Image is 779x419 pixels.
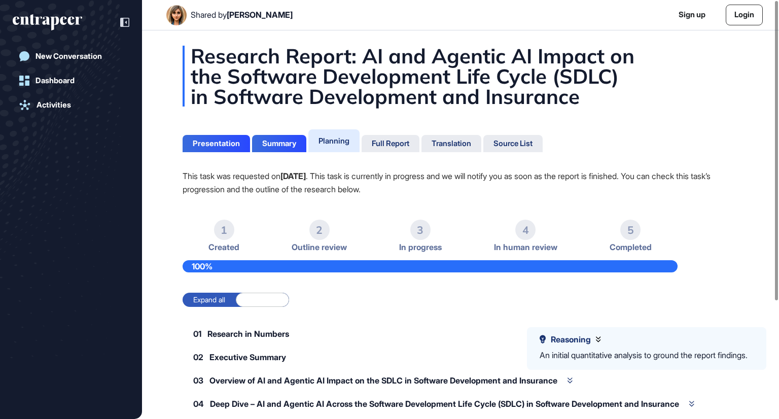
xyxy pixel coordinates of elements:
[13,14,82,30] div: entrapeer-logo
[262,139,296,148] div: Summary
[183,169,738,196] p: This task was requested on . This task is currently in progress and we will notify you as soon as...
[399,242,442,252] span: In progress
[209,376,557,385] span: Overview of AI and Agentic AI Impact on the SDLC in Software Development and Insurance
[193,353,203,361] span: 02
[494,242,557,252] span: In human review
[280,171,306,181] strong: [DATE]
[410,220,431,240] div: 3
[183,293,236,307] label: Expand all
[209,353,286,361] span: Executive Summary
[193,139,240,148] div: Presentation
[183,46,738,107] div: Research Report: AI and Agentic AI Impact on the Software Development Life Cycle (SDLC) in Softwa...
[726,5,763,25] a: Login
[515,220,536,240] div: 4
[620,220,641,240] div: 5
[37,100,71,110] div: Activities
[493,139,533,148] div: Source List
[193,330,201,338] span: 01
[318,136,349,146] div: Planning
[36,52,102,61] div: New Conversation
[309,220,330,240] div: 2
[207,330,289,338] span: Research in Numbers
[551,335,591,344] span: Reasoning
[208,242,239,252] span: Created
[191,10,293,20] div: Shared by
[166,5,187,25] img: User Image
[214,220,234,240] div: 1
[193,376,203,385] span: 03
[227,10,293,20] span: [PERSON_NAME]
[193,400,204,408] span: 04
[210,400,679,408] span: Deep Dive – AI and Agentic AI Across the Software Development Life Cycle (SDLC) in Software Devel...
[432,139,471,148] div: Translation
[610,242,652,252] span: Completed
[292,242,347,252] span: Outline review
[183,260,678,272] div: 100%
[679,9,705,21] a: Sign up
[36,76,75,85] div: Dashboard
[540,349,748,362] div: An initial quantitative analysis to ground the report findings.
[236,293,289,307] label: Collapse all
[372,139,409,148] div: Full Report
